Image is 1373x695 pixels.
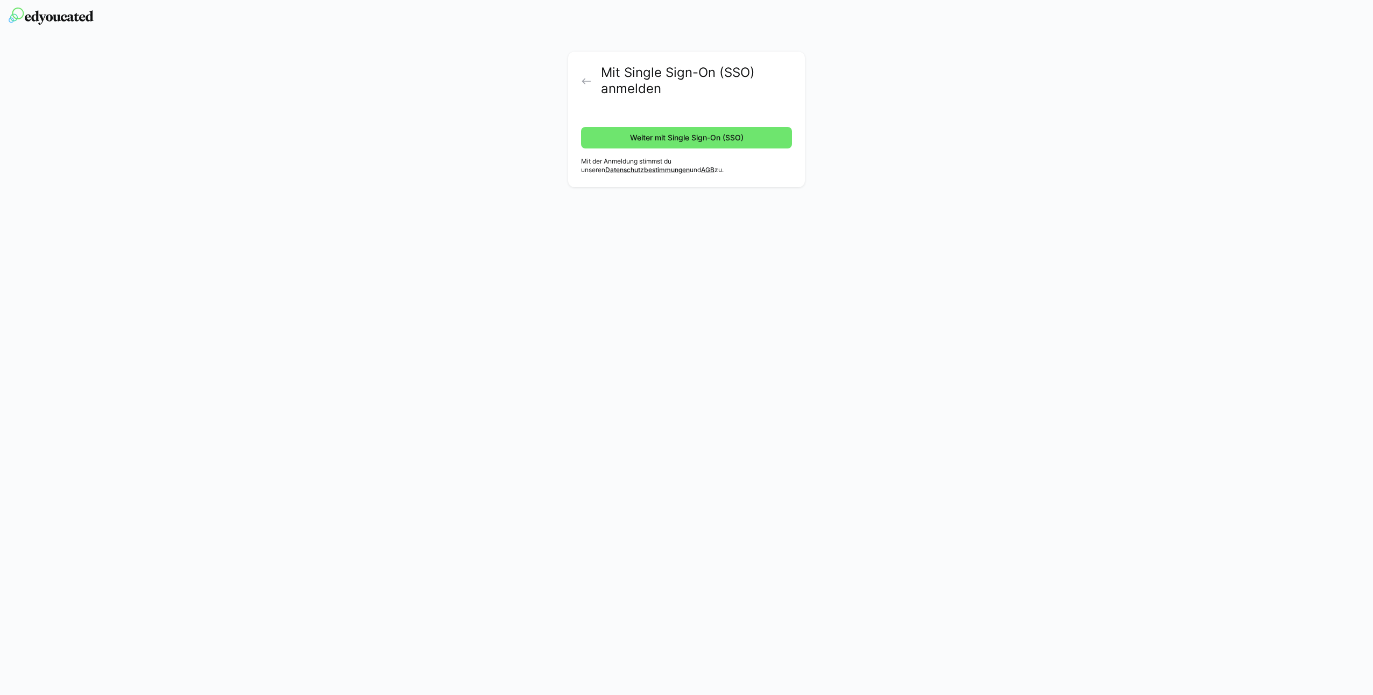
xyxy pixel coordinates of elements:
button: Weiter mit Single Sign-On (SSO) [581,127,792,148]
span: Weiter mit Single Sign-On (SSO) [628,132,745,143]
a: Datenschutzbestimmungen [605,166,690,174]
a: AGB [701,166,714,174]
p: Mit der Anmeldung stimmst du unseren und zu. [581,157,792,174]
img: edyoucated [9,8,94,25]
h2: Mit Single Sign-On (SSO) anmelden [601,65,792,97]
